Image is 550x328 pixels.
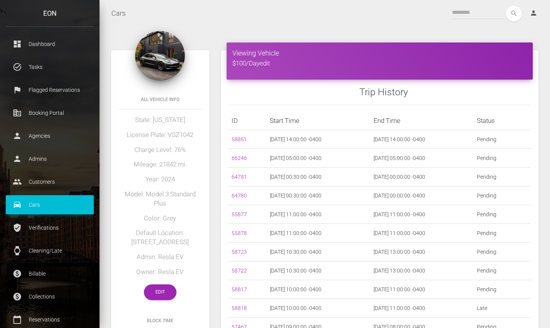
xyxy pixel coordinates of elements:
td: Pending [474,186,531,205]
th: ID [228,111,267,130]
a: person Agencies [6,126,94,145]
td: Pending [474,280,531,299]
h5: State: [US_STATE] [119,116,202,125]
td: [DATE] 11:00:00 -0400 [267,205,370,224]
a: 58722 [232,268,247,274]
h3: Trip History [359,85,531,99]
td: [DATE] 11:00:00 -0400 [370,224,474,243]
h4: Viewing Vehicle [232,48,527,58]
p: Reservations [11,314,88,325]
a: Edit [144,284,176,300]
a: watch Cleaning/Late [6,241,94,260]
td: [DATE] 00:00:00 -0400 [370,168,474,186]
a: people Customers [6,172,94,191]
p: Cleaning/Late [11,245,88,256]
a: person [524,6,544,21]
td: [DATE] 10:30:00 -0400 [267,243,370,261]
h5: Model: Model 3 Standard Plus [119,190,202,208]
td: [DATE] 11:00:00 -0400 [370,280,474,299]
h6: Block Time [119,317,202,324]
h5: $100/Day [232,59,527,68]
h5: License Plate: VSZ1042 [119,131,202,140]
p: Booking Portal [11,107,88,119]
a: 55877 [232,211,247,217]
p: Cars [11,199,88,211]
button: search [506,6,522,21]
h5: Mileage: 21842 mi. [119,160,202,169]
td: [DATE] 00:30:00 -0400 [267,168,370,186]
img: 1.webp [135,31,185,81]
a: paid Collections [6,287,94,306]
td: Pending [474,261,531,280]
i: person [530,9,537,17]
td: [DATE] 10:00:00 -0400 [267,299,370,318]
h5: Color: Grey [119,214,202,223]
td: Pending [474,224,531,243]
a: 55878 [232,230,247,236]
a: Cars [111,4,126,23]
td: [DATE] 05:00:00 -0400 [370,149,474,168]
h5: Year: 2024 [119,175,202,184]
td: [DATE] 11:00:00 -0400 [267,224,370,243]
a: paid Billable [6,264,94,283]
a: flag Flagged Reservations [6,80,94,100]
a: edit [259,59,270,67]
a: 64780 [232,193,247,199]
p: Agencies [11,130,88,142]
td: Pending [474,130,531,149]
td: [DATE] 14:00:00 -0400 [267,130,370,149]
a: 58817 [232,286,247,292]
p: Customers [11,176,88,188]
td: [DATE] 10:00:00 -0400 [267,280,370,299]
th: Start Time [267,111,370,130]
a: task_alt Tasks [6,57,94,77]
td: Pending [474,149,531,168]
td: Pending [474,205,531,224]
td: [DATE] 13:00:00 -0400 [370,261,474,280]
td: Late [474,299,531,318]
td: Pending [474,168,531,186]
h5: Charge Level: 76% [119,145,202,155]
a: dashboard Dashboard [6,34,94,54]
th: Status [474,111,531,130]
td: [DATE] 11:00:00 -0400 [370,299,474,318]
th: End Time [370,111,474,130]
td: [DATE] 14:00:00 -0400 [370,130,474,149]
td: [DATE] 05:00:00 -0400 [267,149,370,168]
td: Pending [474,243,531,261]
h5: Owner: Resla EV [119,268,202,277]
a: 58818 [232,305,247,311]
p: Billable [11,268,88,279]
a: corporate_fare Booking Portal [6,103,94,122]
a: verified_user Verifications [6,218,94,237]
td: [DATE] 00:00:00 -0400 [370,186,474,205]
a: person Admins [6,149,94,168]
a: 66246 [232,155,247,161]
td: [DATE] 00:30:00 -0400 [267,186,370,205]
td: [DATE] 13:00:00 -0400 [370,243,474,261]
p: Tasks [11,61,88,73]
p: Verifications [11,222,88,233]
h6: All Vehicle Info [119,96,202,103]
td: [DATE] 11:00:00 -0400 [370,205,474,224]
a: 58851 [232,136,247,142]
a: drive_eta Cars [6,195,94,214]
a: 64781 [232,174,247,180]
h5: Default Location: [STREET_ADDRESS] [119,228,202,247]
p: Dashboard [11,38,88,50]
p: Flagged Reservations [11,84,88,96]
p: Admins [11,153,88,165]
td: [DATE] 10:30:00 -0400 [267,261,370,280]
h5: Admin: Resla EV [119,253,202,262]
a: 58723 [232,249,247,255]
p: Collections [11,291,88,302]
